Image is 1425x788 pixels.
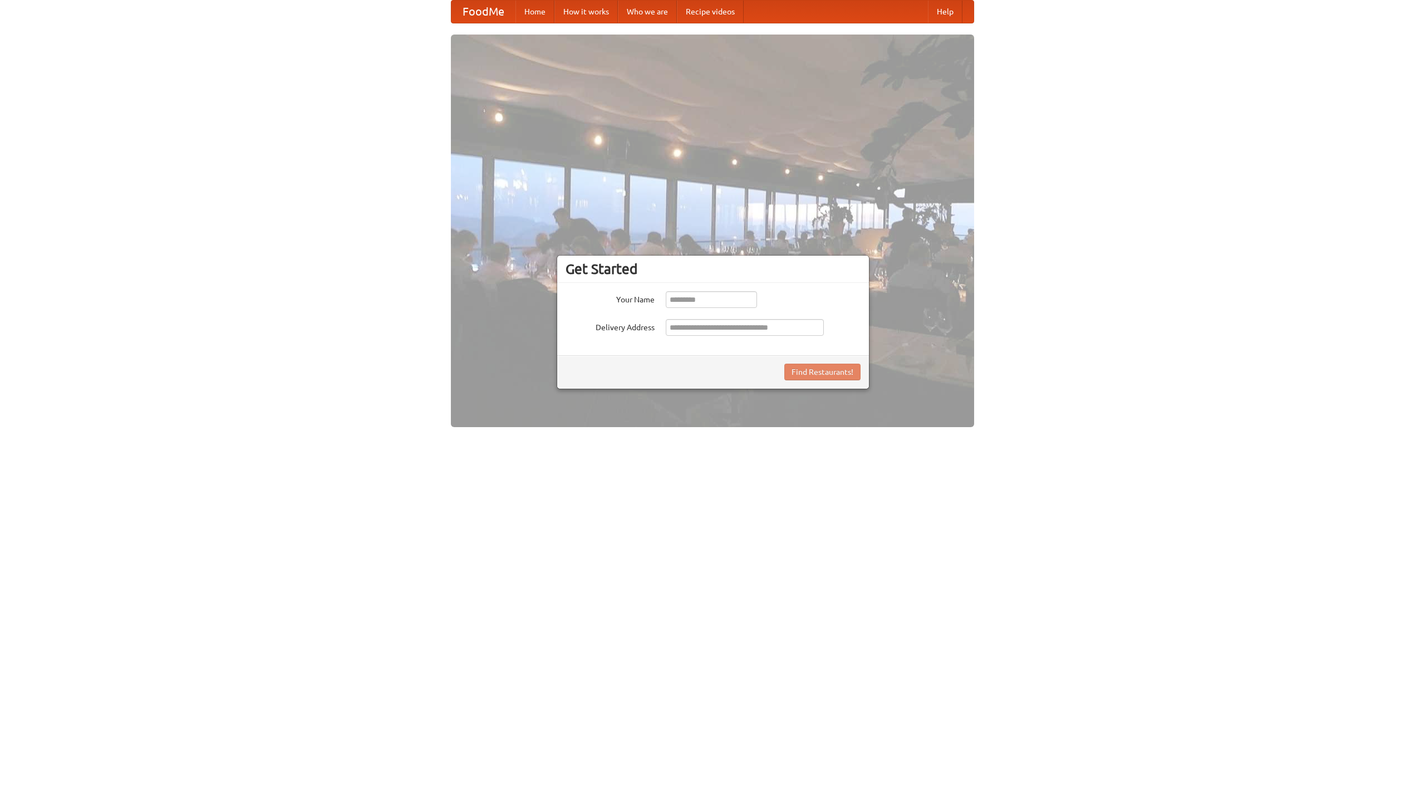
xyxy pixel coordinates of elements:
a: Home [515,1,554,23]
a: Who we are [618,1,677,23]
a: How it works [554,1,618,23]
a: Recipe videos [677,1,744,23]
label: Delivery Address [566,319,655,333]
h3: Get Started [566,261,861,277]
label: Your Name [566,291,655,305]
a: Help [928,1,962,23]
button: Find Restaurants! [784,364,861,380]
a: FoodMe [451,1,515,23]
